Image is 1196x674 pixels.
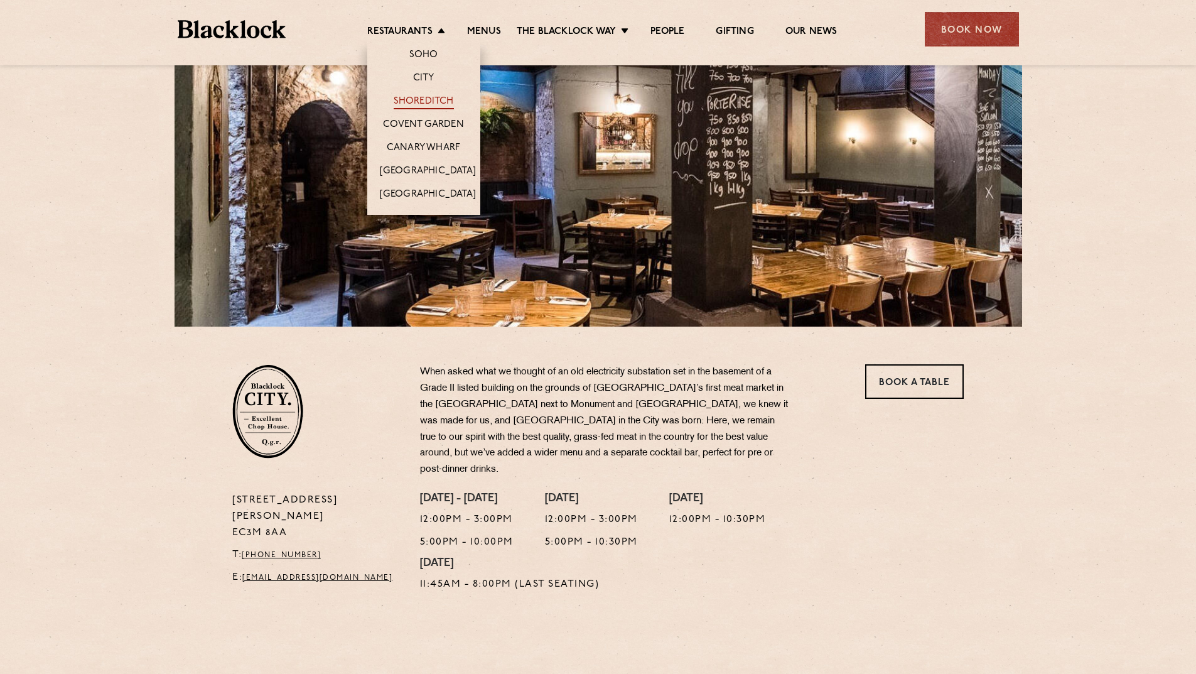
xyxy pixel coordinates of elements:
a: [PHONE_NUMBER] [242,552,321,559]
p: 12:00pm - 3:00pm [545,512,638,528]
p: When asked what we thought of an old electricity substation set in the basement of a Grade II lis... [420,364,790,478]
p: [STREET_ADDRESS][PERSON_NAME] EC3M 8AA [232,492,401,541]
a: [GEOGRAPHIC_DATA] [380,188,476,202]
a: Soho [409,49,438,63]
a: [GEOGRAPHIC_DATA] [380,165,476,179]
p: T: [232,547,401,563]
a: The Blacklock Way [517,26,616,40]
h4: [DATE] - [DATE] [420,492,514,506]
a: Covent Garden [383,119,464,133]
p: 5:00pm - 10:30pm [545,535,638,551]
p: 5:00pm - 10:00pm [420,535,514,551]
a: Book a Table [865,364,964,399]
h4: [DATE] [545,492,638,506]
h4: [DATE] [669,492,766,506]
a: Gifting [716,26,753,40]
a: Restaurants [367,26,433,40]
p: 11:45am - 8:00pm (Last Seating) [420,577,600,593]
h4: [DATE] [420,557,600,571]
img: City-stamp-default.svg [232,364,303,459]
a: Our News [785,26,838,40]
a: [EMAIL_ADDRESS][DOMAIN_NAME] [242,574,392,582]
p: 12:00pm - 10:30pm [669,512,766,528]
a: City [413,72,434,86]
div: Book Now [925,12,1019,46]
a: People [650,26,684,40]
a: Canary Wharf [387,142,460,156]
a: Shoreditch [394,95,454,109]
a: Menus [467,26,501,40]
p: E: [232,570,401,586]
img: BL_Textured_Logo-footer-cropped.svg [178,20,286,38]
p: 12:00pm - 3:00pm [420,512,514,528]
